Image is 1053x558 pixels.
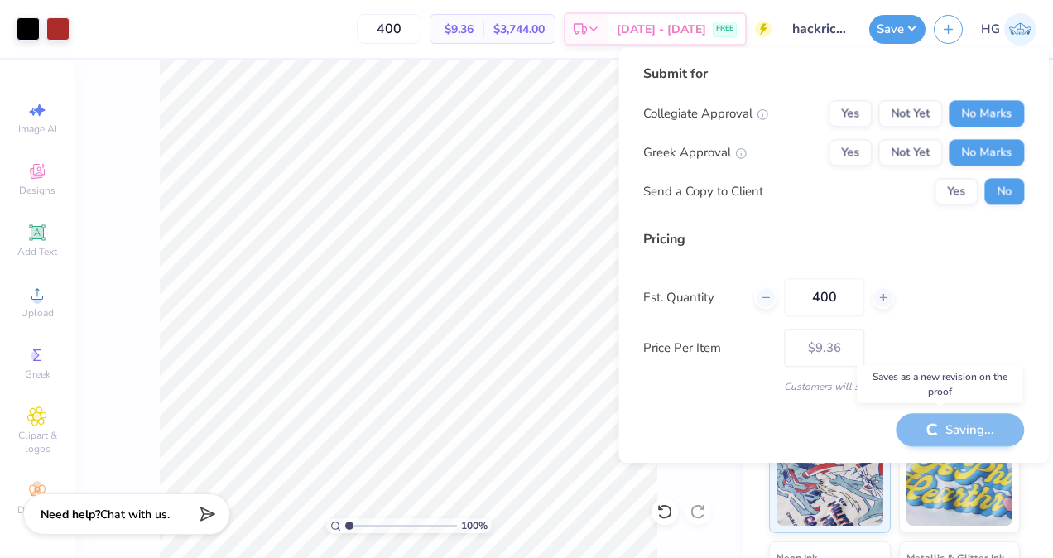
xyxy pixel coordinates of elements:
[41,507,100,522] strong: Need help?
[906,443,1013,526] img: Puff Ink
[17,503,57,517] span: Decorate
[716,23,733,35] span: FREE
[949,100,1024,127] button: No Marks
[857,365,1022,403] div: Saves as a new revision on the proof
[461,518,488,533] span: 100 %
[643,229,1024,249] div: Pricing
[100,507,170,522] span: Chat with us.
[493,21,545,38] span: $3,744.00
[643,143,747,162] div: Greek Approval
[878,139,942,166] button: Not Yet
[19,184,55,197] span: Designs
[829,100,872,127] button: Yes
[25,368,50,381] span: Greek
[935,178,978,204] button: Yes
[1004,13,1036,46] img: Harry Gold
[829,139,872,166] button: Yes
[984,178,1024,204] button: No
[949,139,1024,166] button: No Marks
[21,306,54,320] span: Upload
[357,14,421,44] input: – –
[643,182,763,201] div: Send a Copy to Client
[784,278,864,316] input: – –
[17,245,57,258] span: Add Text
[8,429,66,455] span: Clipart & logos
[643,64,1024,84] div: Submit for
[780,12,861,46] input: Untitled Design
[617,21,706,38] span: [DATE] - [DATE]
[18,123,57,136] span: Image AI
[643,339,772,358] label: Price Per Item
[981,13,1036,46] a: HG
[878,100,942,127] button: Not Yet
[643,379,1024,394] div: Customers will see this price on HQ.
[981,20,1000,39] span: HG
[643,104,768,123] div: Collegiate Approval
[777,443,883,526] img: Standard
[643,288,742,307] label: Est. Quantity
[869,15,926,44] button: Save
[440,21,474,38] span: $9.36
